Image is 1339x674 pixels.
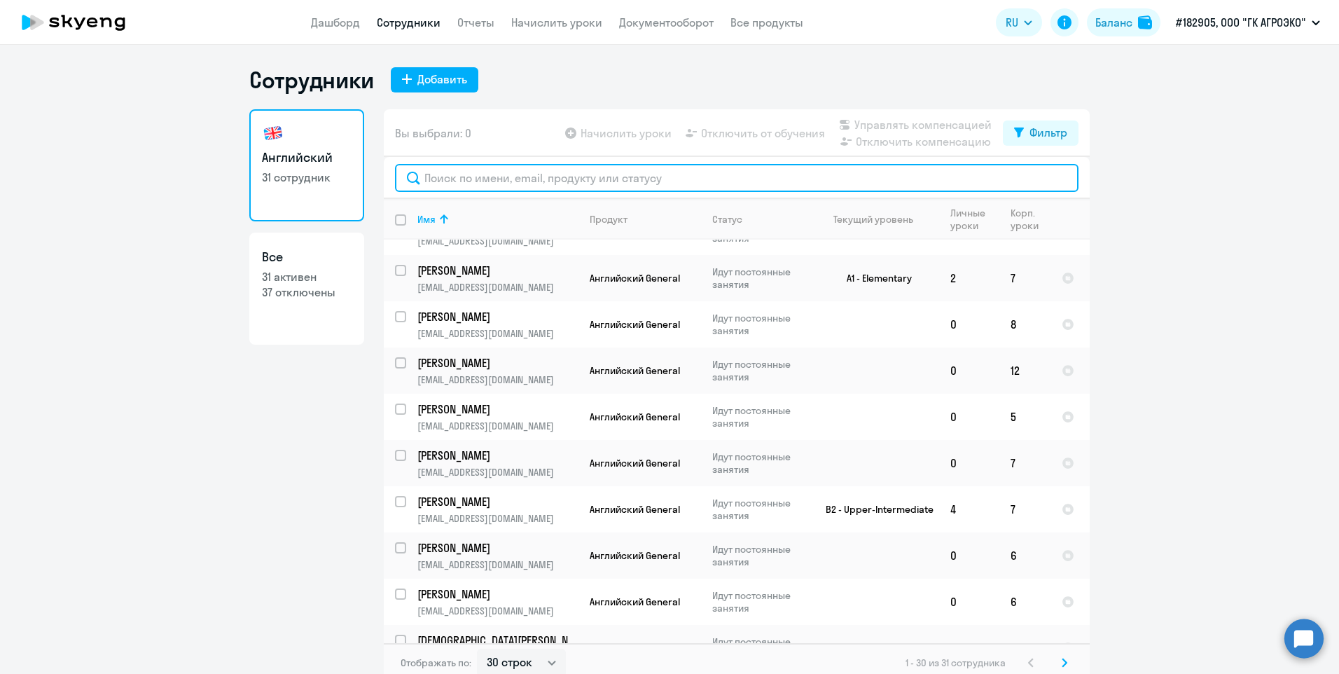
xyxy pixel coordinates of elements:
[417,213,436,226] div: Имя
[417,448,578,463] a: [PERSON_NAME]
[999,579,1050,625] td: 6
[417,586,578,602] a: [PERSON_NAME]
[590,549,680,562] span: Английский General
[590,596,680,608] span: Английский General
[809,255,939,301] td: A1 - Elementary
[391,67,478,92] button: Добавить
[249,66,374,94] h1: Сотрудники
[417,309,578,324] a: [PERSON_NAME]
[833,213,913,226] div: Текущий уровень
[417,605,578,617] p: [EMAIL_ADDRESS][DOMAIN_NAME]
[417,633,576,648] p: [DEMOGRAPHIC_DATA][PERSON_NAME]
[906,656,1006,669] span: 1 - 30 из 31 сотрудника
[417,420,578,432] p: [EMAIL_ADDRESS][DOMAIN_NAME]
[996,8,1042,36] button: RU
[999,301,1050,348] td: 8
[1003,121,1078,146] button: Фильтр
[1095,14,1132,31] div: Баланс
[999,440,1050,486] td: 7
[417,448,576,463] p: [PERSON_NAME]
[712,497,808,522] p: Идут постоянные занятия
[999,255,1050,301] td: 7
[712,635,808,661] p: Идут постоянные занятия
[417,586,576,602] p: [PERSON_NAME]
[939,532,999,579] td: 0
[999,394,1050,440] td: 5
[939,625,999,671] td: 0
[712,358,808,383] p: Идут постоянные занятия
[999,532,1050,579] td: 6
[590,318,680,331] span: Английский General
[249,109,364,221] a: Английский31 сотрудник
[712,266,808,291] p: Идут постоянные занятия
[590,213,627,226] div: Продукт
[417,401,578,417] a: [PERSON_NAME]
[590,642,680,654] span: Английский General
[417,263,576,278] p: [PERSON_NAME]
[417,540,576,556] p: [PERSON_NAME]
[262,284,352,300] p: 37 отключены
[417,373,578,386] p: [EMAIL_ADDRESS][DOMAIN_NAME]
[417,494,576,509] p: [PERSON_NAME]
[457,15,494,29] a: Отчеты
[950,207,999,232] div: Личные уроки
[590,213,700,226] div: Продукт
[999,625,1050,671] td: 10
[950,207,990,232] div: Личные уроки
[590,411,680,423] span: Английский General
[939,579,999,625] td: 0
[1011,207,1050,232] div: Корп. уроки
[939,440,999,486] td: 0
[377,15,440,29] a: Сотрудники
[590,503,680,516] span: Английский General
[417,633,578,648] a: [DEMOGRAPHIC_DATA][PERSON_NAME]
[417,540,578,556] a: [PERSON_NAME]
[311,15,360,29] a: Дашборд
[809,486,939,532] td: B2 - Upper-Intermediate
[1138,15,1152,29] img: balance
[511,15,602,29] a: Начислить уроки
[939,486,999,532] td: 4
[417,355,578,371] a: [PERSON_NAME]
[712,404,808,429] p: Идут постоянные занятия
[712,213,742,226] div: Статус
[262,122,284,144] img: english
[999,486,1050,532] td: 7
[417,235,578,247] p: [EMAIL_ADDRESS][DOMAIN_NAME]
[1087,8,1160,36] button: Балансbalance
[712,543,808,568] p: Идут постоянные занятия
[820,213,938,226] div: Текущий уровень
[590,457,680,469] span: Английский General
[417,213,578,226] div: Имя
[712,589,808,614] p: Идут постоянные занятия
[417,281,578,294] p: [EMAIL_ADDRESS][DOMAIN_NAME]
[262,269,352,284] p: 31 активен
[1176,14,1306,31] p: #182905, ООО "ГК АГРОЭКО"
[1169,6,1327,39] button: #182905, ООО "ГК АГРОЭКО"
[590,272,680,284] span: Английский General
[417,558,578,571] p: [EMAIL_ADDRESS][DOMAIN_NAME]
[939,255,999,301] td: 2
[395,164,1078,192] input: Поиск по имени, email, продукту или статусу
[730,15,803,29] a: Все продукты
[262,170,352,185] p: 31 сотрудник
[1006,14,1018,31] span: RU
[417,355,576,371] p: [PERSON_NAME]
[712,451,808,476] p: Идут постоянные занятия
[401,656,471,669] span: Отображать по:
[417,327,578,340] p: [EMAIL_ADDRESS][DOMAIN_NAME]
[590,364,680,377] span: Английский General
[712,312,808,337] p: Идут постоянные занятия
[1029,124,1067,141] div: Фильтр
[262,248,352,266] h3: Все
[712,213,808,226] div: Статус
[417,494,578,509] a: [PERSON_NAME]
[999,348,1050,394] td: 12
[1011,207,1041,232] div: Корп. уроки
[939,301,999,348] td: 0
[249,233,364,345] a: Все31 активен37 отключены
[939,348,999,394] td: 0
[417,401,576,417] p: [PERSON_NAME]
[417,71,467,88] div: Добавить
[417,466,578,479] p: [EMAIL_ADDRESS][DOMAIN_NAME]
